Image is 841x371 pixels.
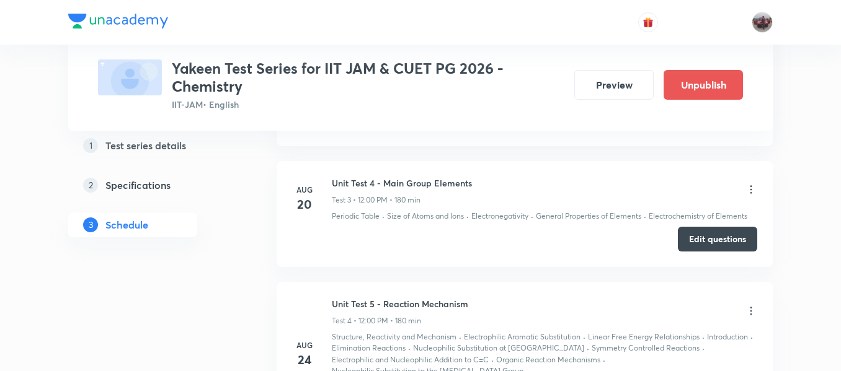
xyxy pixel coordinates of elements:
h5: Test series details [105,138,186,153]
p: Periodic Table [332,211,380,222]
button: Preview [574,70,654,100]
img: avatar [643,17,654,28]
p: Organic Reaction Mechanisms [496,354,600,365]
div: · [491,354,494,365]
p: Symmetry Controlled Reactions [592,343,700,354]
button: avatar [638,12,658,32]
p: Structure, Reactivity and Mechanism [332,331,456,343]
p: Electrochemistry of Elements [649,211,747,222]
div: · [382,211,385,222]
h6: Aug [292,339,317,351]
p: 3 [83,217,98,232]
p: 2 [83,178,98,193]
button: Unpublish [664,70,743,100]
div: · [408,343,411,354]
p: Electrophilic Aromatic Substitution [464,331,581,343]
p: General Properties of Elements [536,211,641,222]
img: amirhussain Hussain [752,12,773,33]
a: Company Logo [68,14,168,32]
h3: Yakeen Test Series for IIT JAM & CUET PG 2026 - Chemistry [172,59,564,95]
div: · [644,211,646,222]
img: Company Logo [68,14,168,28]
h6: Unit Test 4 - Main Group Elements [332,177,472,190]
p: Nucleophilic Substitution at [GEOGRAPHIC_DATA] [413,343,584,354]
div: · [750,331,753,343]
p: Electronegativity [471,211,528,222]
p: Electrophilic and Nucleophilic Addition to C=C [332,354,489,365]
div: · [583,331,585,343]
div: · [702,343,705,354]
div: · [603,354,605,365]
h4: 20 [292,195,317,214]
p: Test 3 • 12:00 PM • 180 min [332,194,420,206]
a: 2Specifications [68,173,237,198]
a: 1Test series details [68,133,237,158]
div: · [531,211,533,222]
div: · [466,211,469,222]
p: Elimination Reactions [332,343,406,354]
h5: Schedule [105,217,148,232]
h6: Aug [292,184,317,195]
p: IIT-JAM • English [172,98,564,111]
h4: 24 [292,351,317,369]
div: · [587,343,589,354]
p: Test 4 • 12:00 PM • 180 min [332,315,421,326]
div: · [702,331,705,343]
p: 1 [83,138,98,153]
p: Linear Free Energy Relationships [588,331,700,343]
p: Introduction [707,331,748,343]
img: fallback-thumbnail.png [98,59,162,95]
div: · [459,331,461,343]
button: Edit questions [678,227,757,251]
h5: Specifications [105,178,171,193]
h6: Unit Test 5 - Reaction Mechanism [332,297,468,310]
p: Size of Atoms and Ions [387,211,464,222]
